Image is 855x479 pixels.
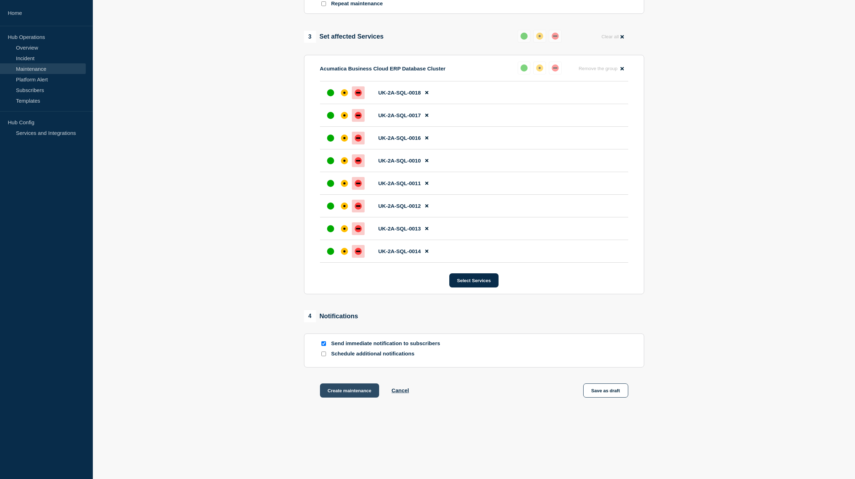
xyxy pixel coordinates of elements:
p: Send immediate notification to subscribers [331,340,445,347]
div: down [355,112,362,119]
div: up [521,64,528,72]
span: UK-2A-SQL-0012 [378,203,421,209]
span: UK-2A-SQL-0017 [378,112,421,118]
div: down [355,135,362,142]
button: down [549,30,562,42]
button: down [549,62,562,74]
div: up [327,225,334,232]
div: up [327,112,334,119]
button: Clear all [597,30,628,44]
div: down [355,248,362,255]
p: Schedule additional notifications [331,350,445,357]
div: affected [341,135,348,142]
button: up [518,62,530,74]
p: Acumatica Business Cloud ERP Database Cluster [320,65,446,72]
div: affected [341,89,348,96]
span: UK-2A-SQL-0014 [378,248,421,254]
div: up [327,203,334,210]
div: down [552,64,559,72]
p: Repeat maintenance [331,0,383,7]
div: up [327,135,334,142]
div: down [355,157,362,164]
button: Remove the group [574,62,628,75]
button: Create maintenance [320,383,379,398]
div: down [552,33,559,40]
div: Set affected Services [304,31,384,43]
input: Send immediate notification to subscribers [321,341,326,346]
span: UK-2A-SQL-0013 [378,226,421,232]
div: down [355,225,362,232]
div: affected [341,225,348,232]
div: down [355,89,362,96]
div: down [355,203,362,210]
div: down [355,180,362,187]
button: Cancel [392,387,409,393]
div: up [327,157,334,164]
div: up [327,248,334,255]
div: affected [341,180,348,187]
button: affected [533,30,546,42]
div: Notifications [304,310,358,322]
span: UK-2A-SQL-0018 [378,90,421,96]
button: Save as draft [583,383,628,398]
div: up [521,33,528,40]
div: affected [536,33,543,40]
div: affected [341,157,348,164]
input: Schedule additional notifications [321,352,326,356]
span: UK-2A-SQL-0011 [378,180,421,186]
div: up [327,180,334,187]
div: affected [341,112,348,119]
input: Repeat maintenance [321,1,326,6]
span: UK-2A-SQL-0010 [378,158,421,164]
span: 4 [304,310,316,322]
div: up [327,89,334,96]
span: UK-2A-SQL-0016 [378,135,421,141]
button: up [518,30,530,42]
div: affected [536,64,543,72]
span: Remove the group [579,66,618,71]
button: Select Services [449,273,499,287]
div: affected [341,248,348,255]
span: 3 [304,31,316,43]
div: affected [341,203,348,210]
button: affected [533,62,546,74]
